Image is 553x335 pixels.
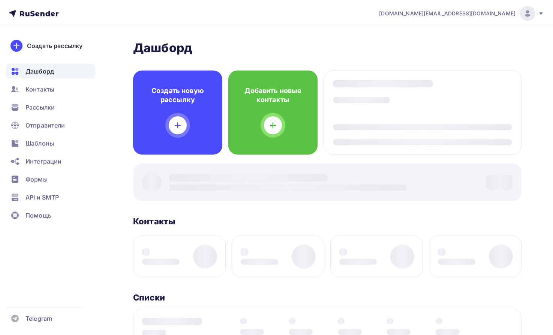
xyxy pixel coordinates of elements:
[6,100,95,115] a: Рассылки
[6,82,95,97] a: Контакты
[25,314,52,323] span: Telegram
[25,139,54,148] span: Шаблоны
[133,41,522,56] h2: Дашборд
[6,64,95,79] a: Дашборд
[133,292,165,303] h3: Списки
[6,172,95,187] a: Формы
[6,136,95,151] a: Шаблоны
[25,157,61,166] span: Интеграции
[6,118,95,133] a: Отправители
[25,67,54,76] span: Дашборд
[25,85,54,94] span: Контакты
[145,86,210,104] h4: Создать новую рассылку
[133,216,175,227] h3: Контакты
[25,175,48,184] span: Формы
[240,86,306,104] h4: Добавить новые контакты
[379,10,516,17] span: [DOMAIN_NAME][EMAIL_ADDRESS][DOMAIN_NAME]
[25,211,51,220] span: Помощь
[25,121,65,130] span: Отправители
[25,193,59,202] span: API и SMTP
[379,6,544,21] a: [DOMAIN_NAME][EMAIL_ADDRESS][DOMAIN_NAME]
[25,103,55,112] span: Рассылки
[27,41,82,50] div: Создать рассылку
